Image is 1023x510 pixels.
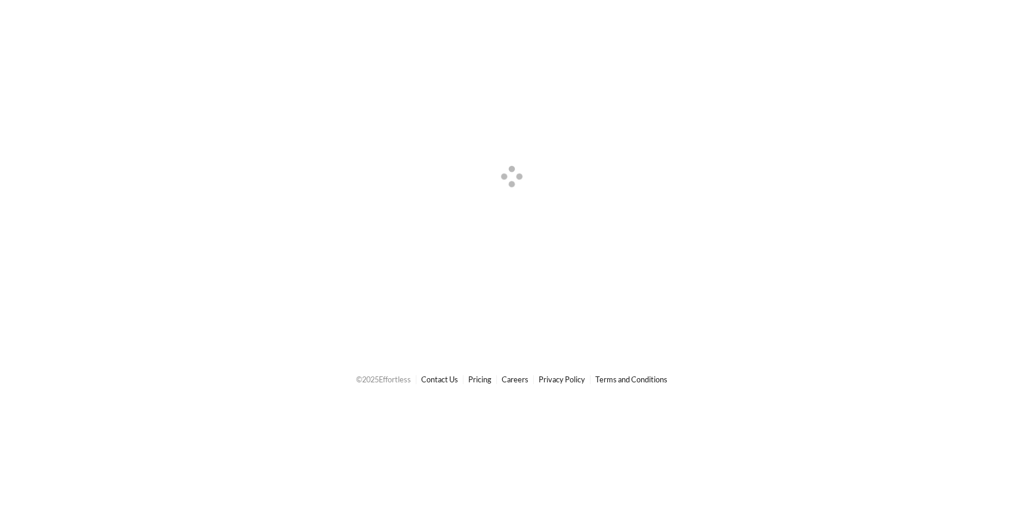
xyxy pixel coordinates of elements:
a: Contact Us [421,375,458,384]
a: Careers [502,375,529,384]
a: Privacy Policy [539,375,585,384]
a: Pricing [468,375,492,384]
span: © 2025 Effortless [356,375,411,384]
a: Terms and Conditions [595,375,667,384]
